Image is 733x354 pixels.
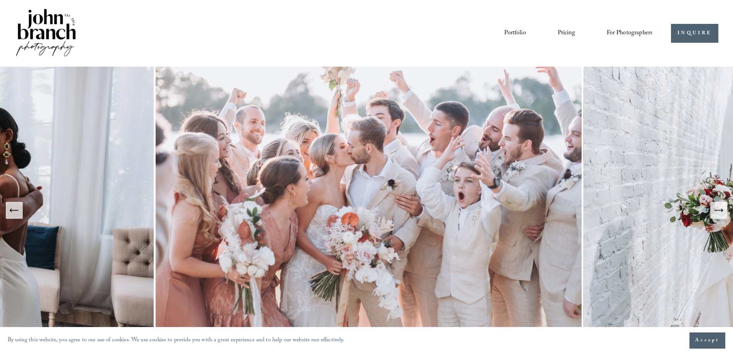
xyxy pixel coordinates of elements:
[710,202,727,219] button: Next Slide
[607,27,653,39] span: For Photographers
[8,335,345,346] p: By using this website, you agree to our use of cookies. We use cookies to provide you with a grea...
[504,27,526,40] a: Portfolio
[154,67,584,353] img: A wedding party celebrating outdoors, featuring a bride and groom kissing amidst cheering bridesm...
[607,27,653,40] a: folder dropdown
[689,332,725,349] button: Accept
[15,7,77,59] img: John Branch IV Photography
[558,27,575,40] a: Pricing
[671,24,718,43] a: INQUIRE
[6,202,23,219] button: Previous Slide
[695,337,720,344] span: Accept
